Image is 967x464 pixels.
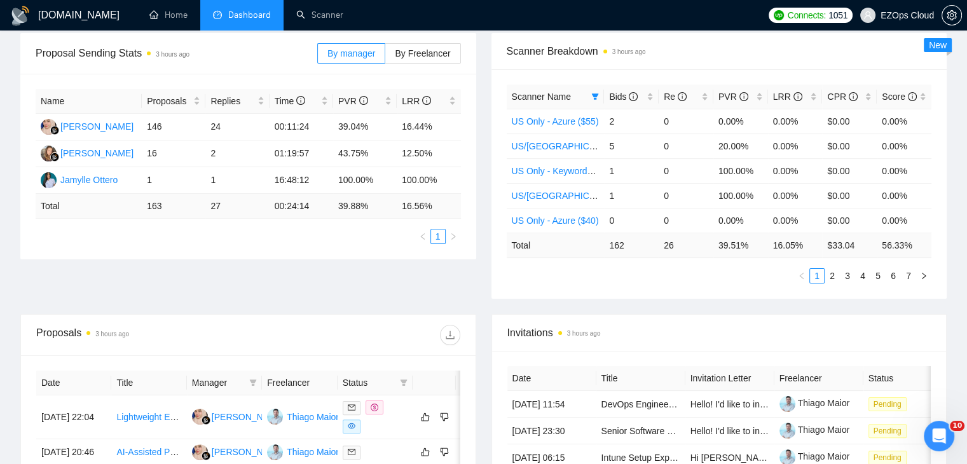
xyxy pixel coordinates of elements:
img: AJ [41,119,57,135]
div: Proposals [36,325,248,345]
td: $ 33.04 [822,233,877,257]
span: Dashboard [228,10,271,20]
button: download [440,325,460,345]
td: 56.33 % [877,233,931,257]
a: homeHome [149,10,188,20]
td: 0 [604,208,659,233]
span: info-circle [359,96,368,105]
td: Total [507,233,605,257]
div: [PERSON_NAME] [212,445,285,459]
td: 0 [659,158,713,183]
span: Bids [609,92,638,102]
td: 100.00% [713,183,768,208]
td: $0.00 [822,208,877,233]
span: Pending [868,424,907,438]
td: 20.00% [713,133,768,158]
div: Jamylle Ottero [60,173,118,187]
td: 1 [142,167,205,194]
td: 0.00% [877,133,931,158]
td: 0 [659,133,713,158]
a: TMThiago Maior [267,411,339,421]
div: Thiago Maior [287,445,339,459]
div: Thiago Maior [287,410,339,424]
li: Next Page [446,229,461,244]
a: Pending [868,425,912,435]
th: Freelancer [262,371,337,395]
span: filter [400,379,408,386]
span: like [421,447,430,457]
td: [DATE] 23:30 [507,418,596,444]
td: 163 [142,194,205,219]
div: [PERSON_NAME] [60,119,134,133]
span: 1051 [828,8,847,22]
td: 16.44% [397,114,460,140]
td: 00:11:24 [270,114,333,140]
span: Scanner Name [512,92,571,102]
li: 7 [901,268,916,283]
a: 6 [886,269,900,283]
a: AJ[PERSON_NAME] [192,446,285,456]
a: JOJamylle Ottero [41,174,118,184]
td: $0.00 [822,158,877,183]
td: 16.56 % [397,194,460,219]
li: 6 [886,268,901,283]
td: 26 [659,233,713,257]
td: 0 [659,208,713,233]
span: setting [942,10,961,20]
button: left [794,268,809,283]
th: Name [36,89,142,114]
span: info-circle [296,96,305,105]
a: DevOps Engineer - GCP, GitHub Actions & Cloudflare Integration [601,399,858,409]
img: JO [41,172,57,188]
td: 16.05 % [768,233,823,257]
a: Thiago Maior [779,451,850,461]
th: Freelancer [774,366,863,391]
button: setting [942,5,962,25]
span: Pending [868,397,907,411]
a: Pending [868,452,912,462]
span: left [798,272,806,280]
a: setting [942,10,962,20]
img: c1nIYiYEnWxP2TfA_dGaGsU0yq_D39oq7r38QHb4DlzjuvjqWQxPJgmVLd1BESEi1_ [779,423,795,439]
img: NK [41,146,57,161]
span: By Freelancer [395,48,450,58]
button: like [418,444,433,460]
li: 3 [840,268,855,283]
div: [PERSON_NAME] [60,146,134,160]
li: 1 [430,229,446,244]
td: $0.00 [822,109,877,133]
time: 3 hours ago [567,330,601,337]
td: 100.00% [333,167,397,194]
span: Invitations [507,325,931,341]
img: gigradar-bm.png [202,451,210,460]
td: $0.00 [822,183,877,208]
span: dollar [371,404,378,411]
span: LRR [773,92,802,102]
td: 0.00% [877,109,931,133]
a: 5 [871,269,885,283]
td: 2 [604,109,659,133]
img: TM [267,444,283,460]
a: 2 [825,269,839,283]
time: 3 hours ago [95,331,129,338]
a: US Only - Azure ($40) [512,215,599,226]
span: Connects: [788,8,826,22]
span: Re [664,92,687,102]
td: 01:19:57 [270,140,333,167]
td: 39.88 % [333,194,397,219]
td: 100.00% [397,167,460,194]
td: 0.00% [713,208,768,233]
img: gigradar-bm.png [50,126,59,135]
span: mail [348,404,355,411]
span: info-circle [422,96,431,105]
span: Proposal Sending Stats [36,45,317,61]
span: CPR [827,92,857,102]
img: c1nIYiYEnWxP2TfA_dGaGsU0yq_D39oq7r38QHb4DlzjuvjqWQxPJgmVLd1BESEi1_ [779,396,795,412]
th: Replies [205,89,269,114]
td: 0.00% [877,183,931,208]
button: like [418,409,433,425]
span: filter [397,373,410,392]
td: 16:48:12 [270,167,333,194]
span: New [929,40,947,50]
time: 3 hours ago [156,51,189,58]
